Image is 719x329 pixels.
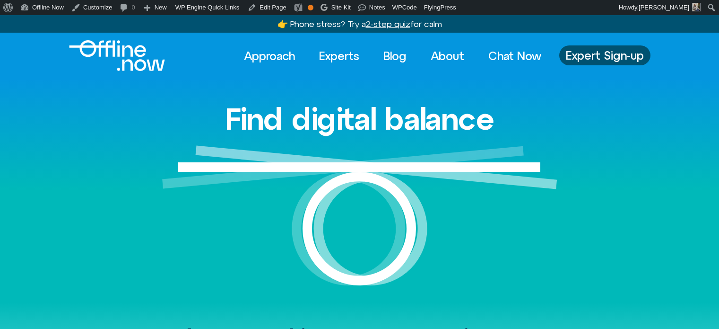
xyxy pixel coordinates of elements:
div: OK [308,5,313,10]
a: Experts [311,45,368,66]
span: Site Kit [331,4,351,11]
img: offline.now [69,40,165,71]
a: Expert Sign-up [559,45,650,65]
a: Blog [375,45,415,66]
nav: Menu [235,45,550,66]
u: 2-step quiz [366,19,410,29]
h1: Find digital balance [225,102,494,135]
a: Chat Now [480,45,550,66]
a: Approach [235,45,303,66]
span: [PERSON_NAME] [639,4,689,11]
span: Expert Sign-up [566,49,644,62]
a: About [422,45,473,66]
a: 👉 Phone stress? Try a2-step quizfor calm [277,19,442,29]
div: Logo [69,40,149,71]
